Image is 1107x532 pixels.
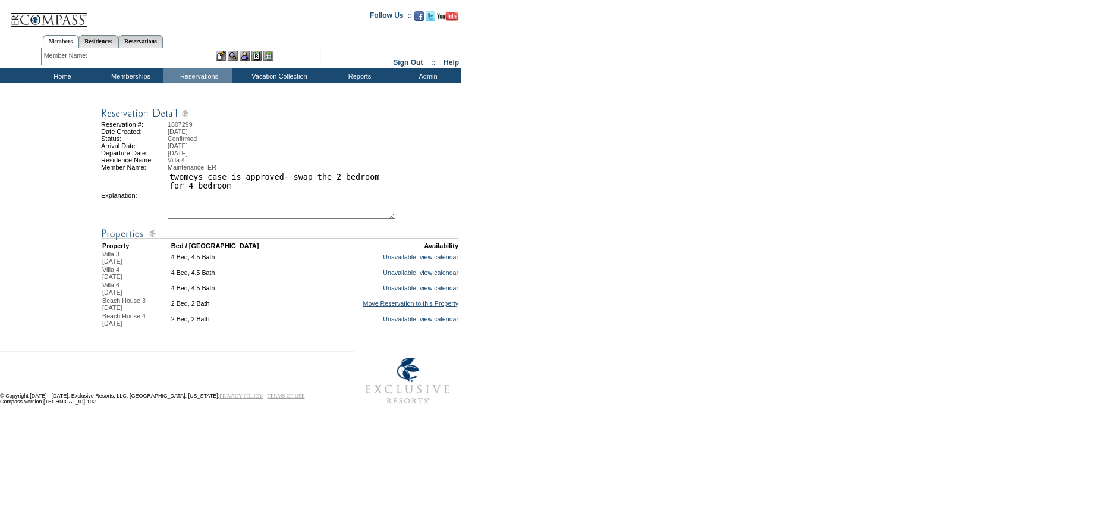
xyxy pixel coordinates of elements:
span: Maintenance, ER [168,164,216,171]
a: Subscribe to our YouTube Channel [437,15,458,22]
td: 4 Bed, 4.5 Bath [171,281,308,296]
a: Members [43,35,79,48]
span: [DATE] [168,149,188,157]
span: :: [431,58,436,67]
a: Unavailable, view calendar [383,254,458,261]
span: [DATE] [102,304,122,311]
a: Help [444,58,459,67]
span: [DATE] [102,258,122,265]
div: Villa 6 [102,281,170,289]
div: Beach House 4 [102,312,170,320]
a: Residences [78,35,118,48]
td: Vacation Collection [232,68,324,83]
td: Date Created: [101,128,168,135]
img: Reservation Detail [101,106,458,121]
td: Status: [101,135,168,142]
div: Beach House 3 [102,297,170,304]
img: View [228,51,238,61]
td: Property [102,242,170,249]
img: Become our fan on Facebook [414,11,424,21]
td: 4 Bed, 4.5 Bath [171,266,308,280]
td: Follow Us :: [370,10,412,24]
td: Member Name: [101,164,168,171]
td: Reports [324,68,392,83]
span: [DATE] [168,128,188,135]
td: 4 Bed, 4.5 Bath [171,251,308,265]
a: Reservations [118,35,163,48]
span: 1807299 [168,121,193,128]
a: Become our fan on Facebook [414,15,424,22]
img: Impersonate [240,51,250,61]
img: Compass Home [10,3,87,27]
td: Admin [392,68,461,83]
img: Exclusive Resorts [354,351,461,411]
img: Reservations [251,51,262,61]
td: Availability [309,242,458,249]
a: PRIVACY POLICY [219,393,263,399]
td: Reservation #: [101,121,168,128]
img: Reservation Detail [101,226,458,241]
td: Bed / [GEOGRAPHIC_DATA] [171,242,308,249]
div: Villa 3 [102,251,170,258]
a: Unavailable, view calendar [383,284,458,292]
td: Home [27,68,95,83]
img: b_edit.gif [216,51,226,61]
a: Follow us on Twitter [426,15,435,22]
td: Arrival Date: [101,142,168,149]
img: b_calculator.gif [263,51,273,61]
a: Unavailable, view calendar [383,315,458,323]
img: Follow us on Twitter [426,11,435,21]
td: Departure Date: [101,149,168,157]
span: Villa 4 [168,157,185,164]
a: Unavailable, view calendar [383,269,458,276]
div: Member Name: [44,51,90,61]
img: Subscribe to our YouTube Channel [437,12,458,21]
span: Confirmed [168,135,197,142]
a: TERMS OF USE [268,393,305,399]
td: Memberships [95,68,163,83]
a: Sign Out [393,58,423,67]
span: [DATE] [102,289,122,296]
a: Move Reservation to this Property [363,300,458,307]
td: Reservations [163,68,232,83]
span: [DATE] [102,273,122,280]
span: [DATE] [102,320,122,327]
td: 2 Bed, 2 Bath [171,312,308,327]
div: Villa 4 [102,266,170,273]
td: Residence Name: [101,157,168,164]
td: 2 Bed, 2 Bath [171,297,308,311]
span: [DATE] [168,142,188,149]
td: Explanation: [101,171,168,219]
